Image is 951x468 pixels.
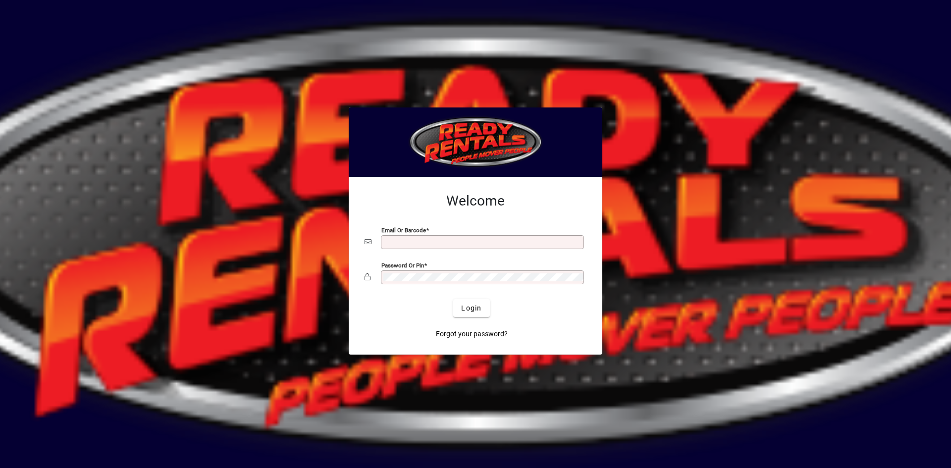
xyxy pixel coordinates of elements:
[381,227,426,234] mat-label: Email or Barcode
[461,303,481,313] span: Login
[453,299,489,317] button: Login
[432,325,512,343] a: Forgot your password?
[365,193,586,209] h2: Welcome
[381,262,424,269] mat-label: Password or Pin
[436,329,508,339] span: Forgot your password?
